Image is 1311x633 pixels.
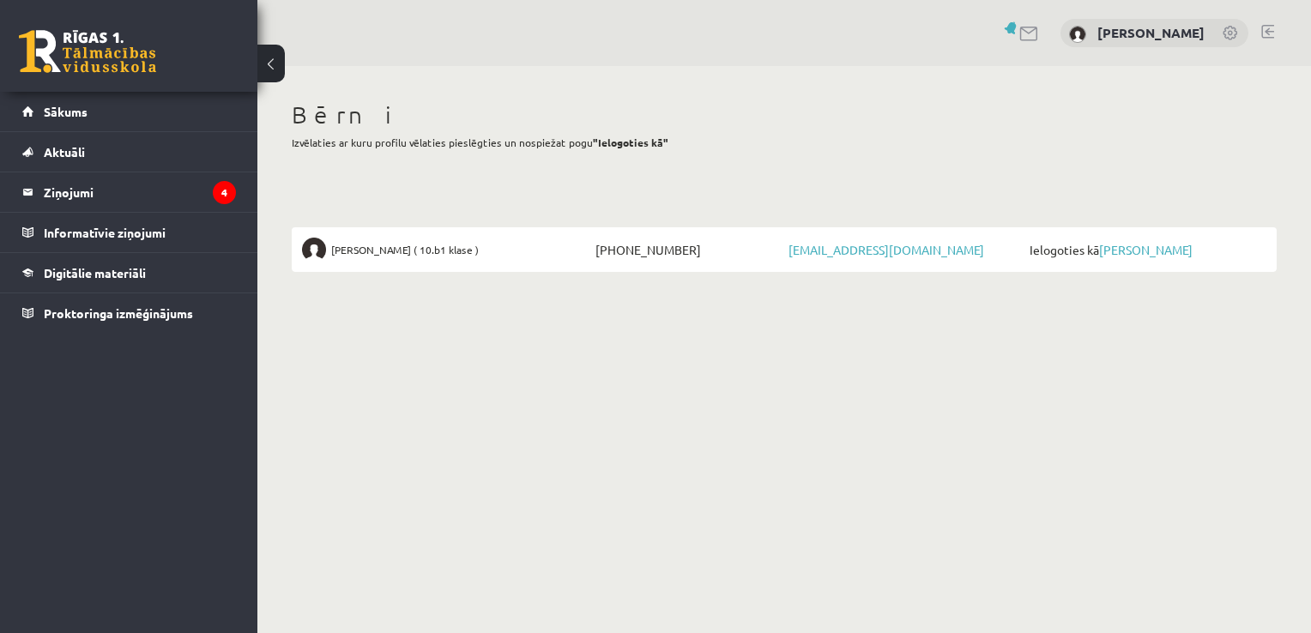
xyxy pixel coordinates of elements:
p: Izvēlaties ar kuru profilu vēlaties pieslēgties un nospiežat pogu [292,135,1277,150]
legend: Informatīvie ziņojumi [44,213,236,252]
a: Rīgas 1. Tālmācības vidusskola [19,30,156,73]
a: Aktuāli [22,132,236,172]
a: [PERSON_NAME] [1099,242,1193,257]
img: Irina Jarošenko [1069,26,1086,43]
b: "Ielogoties kā" [593,136,668,149]
a: Proktoringa izmēģinājums [22,293,236,333]
a: Ziņojumi4 [22,172,236,212]
span: [PERSON_NAME] ( 10.b1 klase ) [331,238,479,262]
span: Aktuāli [44,144,85,160]
span: Sākums [44,104,88,119]
span: [PHONE_NUMBER] [591,238,784,262]
span: Proktoringa izmēģinājums [44,305,193,321]
a: Informatīvie ziņojumi [22,213,236,252]
img: Elīna Kivriņa [302,238,326,262]
a: Sākums [22,92,236,131]
h1: Bērni [292,100,1277,130]
a: [EMAIL_ADDRESS][DOMAIN_NAME] [788,242,984,257]
a: Digitālie materiāli [22,253,236,292]
legend: Ziņojumi [44,172,236,212]
span: Digitālie materiāli [44,265,146,280]
i: 4 [213,181,236,204]
span: Ielogoties kā [1025,238,1266,262]
a: [PERSON_NAME] [1097,24,1205,41]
